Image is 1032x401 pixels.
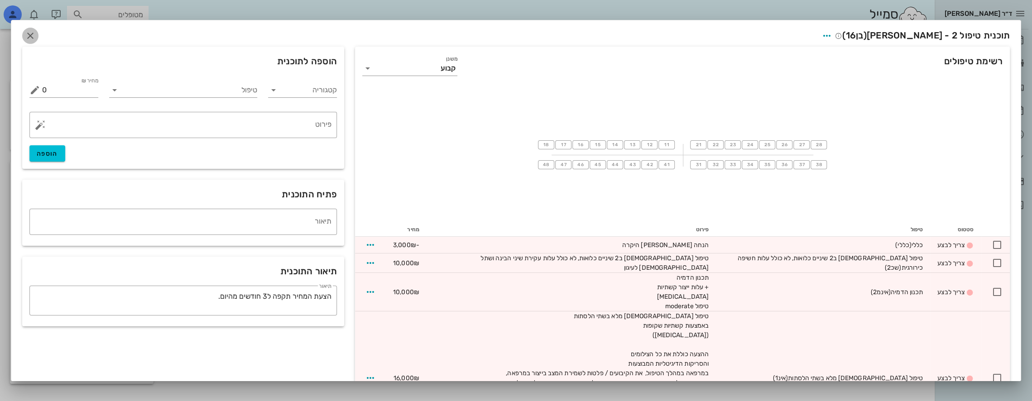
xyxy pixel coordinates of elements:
span: (שכ2) [885,264,902,272]
button: 14 [607,140,623,149]
button: 16 [572,140,589,149]
button: 13 [624,140,640,149]
span: -3,000₪ [393,241,419,249]
button: 36 [776,160,792,169]
span: 22 [712,142,719,148]
span: 17 [560,142,567,148]
th: טיפול [716,222,930,237]
button: 37 [793,160,810,169]
span: 10,000₪ [393,288,419,296]
label: תיאור [319,283,331,290]
button: 21 [690,140,706,149]
span: 14 [611,142,619,148]
span: 37 [798,162,805,167]
button: 27 [793,140,810,149]
div: רשימת טיפולים [355,47,1010,86]
button: 17 [555,140,571,149]
button: 22 [707,140,724,149]
span: 46 [577,162,584,167]
span: צריך לבצע [937,259,965,267]
span: 28 [815,142,822,148]
button: 41 [658,160,675,169]
span: 34 [746,162,754,167]
div: כללי [723,240,923,250]
button: מחיר ₪ appended action [29,85,40,95]
button: 48 [538,160,554,169]
button: 38 [811,160,827,169]
span: צריך לבצע [937,374,965,382]
th: פירוט [427,222,716,237]
span: 23 [729,142,736,148]
span: 16,000₪ [394,374,419,382]
span: 45 [594,162,601,167]
button: 47 [555,160,571,169]
span: 15 [594,142,601,148]
span: 24 [746,142,754,148]
button: הוספה [29,145,65,162]
span: 31 [695,162,702,167]
div: טיפול [DEMOGRAPHIC_DATA] ב2 שיניים כלואות, לא כולל עלות חשיפה כירורגית [723,253,923,272]
span: (בן ) [842,30,867,41]
span: 13 [629,142,636,148]
button: 23 [725,140,741,149]
span: 25 [763,142,771,148]
span: הנחה [PERSON_NAME] היקרה [622,241,709,249]
span: (אינ1) [773,374,788,382]
span: צריך לבצע [937,288,965,296]
button: 28 [811,140,827,149]
span: 16 [577,142,584,148]
button: 45 [590,160,606,169]
div: תכנון הדמיה [723,287,923,297]
button: 11 [658,140,675,149]
span: 10,000₪ [393,259,419,267]
button: 24 [742,140,758,149]
div: תיאור התוכנית [22,257,344,286]
button: 42 [641,160,658,169]
label: מחיר ₪ [81,77,98,84]
span: 16 [845,30,856,41]
button: 32 [707,160,724,169]
span: (כללי) [895,241,912,249]
div: פתיח התוכנית [22,180,344,209]
label: משנן [446,56,457,62]
div: משנןקבוע [362,61,457,76]
th: מחיר [386,222,427,237]
span: 26 [781,142,788,148]
button: 33 [725,160,741,169]
span: 48 [542,162,550,167]
button: 46 [572,160,589,169]
span: (אינמ2) [870,288,891,296]
button: 15 [590,140,606,149]
button: 31 [690,160,706,169]
span: 43 [629,162,636,167]
button: 12 [641,140,658,149]
span: צריך לבצע [937,241,965,249]
th: סטטוס [930,222,981,237]
span: 44 [611,162,619,167]
button: 18 [538,140,554,149]
button: 26 [776,140,792,149]
span: 42 [646,162,653,167]
span: תוכנית טיפול 2 - [PERSON_NAME] [835,30,1010,41]
span: טיפול [DEMOGRAPHIC_DATA] ב2 שיניים כלואות, לא כולל עלות עקירת שיני הבינה ושתל [DEMOGRAPHIC_DATA] ... [479,254,709,272]
span: 32 [712,162,719,167]
span: 27 [798,142,805,148]
span: 18 [542,142,550,148]
span: 47 [560,162,567,167]
div: טיפול [DEMOGRAPHIC_DATA] מלא בשתי הלסתות [723,373,923,383]
div: הוספה לתוכנית [22,47,344,76]
span: הוספה [37,150,58,158]
span: תכנון הדמיה + עלות ייצור קשתיות [MEDICAL_DATA] טיפול moderate [654,274,709,310]
button: 43 [624,160,640,169]
span: 38 [815,162,822,167]
button: 25 [759,140,775,149]
span: 36 [781,162,788,167]
span: 21 [695,142,702,148]
button: 44 [607,160,623,169]
button: 34 [742,160,758,169]
div: קבוע [441,64,456,72]
span: 35 [763,162,771,167]
button: 35 [759,160,775,169]
span: 33 [729,162,736,167]
span: 41 [663,162,670,167]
